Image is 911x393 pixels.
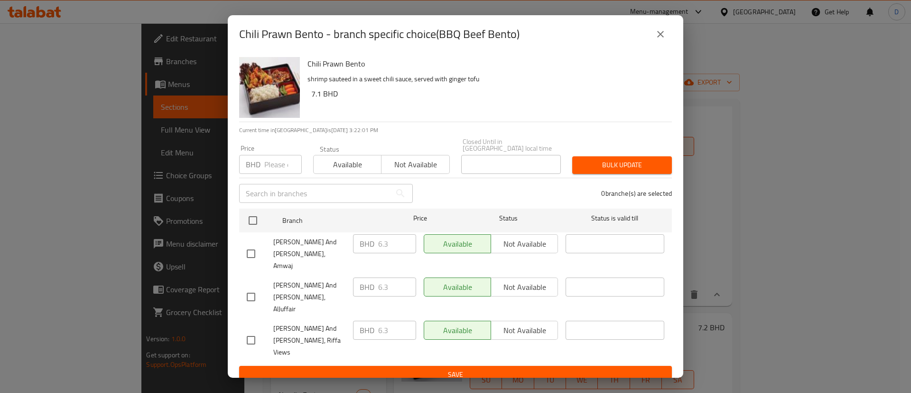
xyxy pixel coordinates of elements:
p: BHD [360,238,374,249]
button: close [649,23,672,46]
input: Please enter price [264,155,302,174]
p: 0 branche(s) are selected [601,189,672,198]
input: Please enter price [378,321,416,340]
p: Current time in [GEOGRAPHIC_DATA] is [DATE] 3:22:01 PM [239,126,672,134]
h2: Chili Prawn Bento - branch specific choice(BBQ Beef Bento) [239,27,520,42]
p: shrimp sauteed in a sweet chili sauce, served with ginger tofu [307,73,664,85]
h6: Chili Prawn Bento [307,57,664,70]
span: Branch [282,215,381,227]
span: Save [247,369,664,381]
p: BHD [360,325,374,336]
span: Bulk update [580,159,664,171]
button: Available [313,155,381,174]
span: [PERSON_NAME] And [PERSON_NAME], Riffa Views [273,323,345,358]
span: Not available [385,158,446,172]
span: Status is valid till [566,212,664,224]
span: Available [317,158,378,172]
button: Bulk update [572,156,672,174]
span: [PERSON_NAME] And [PERSON_NAME], AlJuffair [273,279,345,315]
p: BHD [246,159,260,170]
h6: 7.1 BHD [311,87,664,100]
img: Chili Prawn Bento [239,57,300,118]
p: BHD [360,281,374,293]
span: [PERSON_NAME] And [PERSON_NAME], Amwaj [273,236,345,272]
span: Price [389,212,452,224]
input: Please enter price [378,234,416,253]
span: Status [459,212,558,224]
input: Please enter price [378,278,416,297]
input: Search in branches [239,184,391,203]
button: Not available [381,155,449,174]
button: Save [239,366,672,383]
